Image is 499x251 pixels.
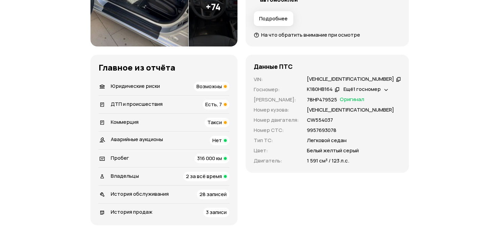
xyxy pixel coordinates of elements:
span: 2 за всё время [186,173,222,180]
div: [VEHICLE_IDENTIFICATION_NUMBER] [307,76,394,83]
span: Владельцы [111,172,139,179]
span: Есть, 7 [205,101,222,108]
span: 3 записи [206,209,227,216]
span: Возможны [196,83,222,90]
p: Легковой седан [307,137,347,144]
span: ДТП и происшествия [111,100,163,108]
span: Ещё 1 госномер [344,85,381,93]
span: На что обратить внимание при осмотре [261,31,360,38]
p: Номер двигателя : [254,116,299,124]
span: Подробнее [259,15,288,22]
p: Цвет : [254,147,299,154]
p: Двигатель : [254,157,299,165]
span: Коммерция [111,118,139,125]
p: СW554037 [307,116,333,124]
a: На что обратить внимание при осмотре [254,31,360,38]
p: Номер кузова : [254,106,299,114]
p: VIN : [254,76,299,83]
span: История обслуживания [111,190,169,197]
p: Номер СТС : [254,127,299,134]
p: 1 591 см³ / 123 л.с. [307,157,349,165]
span: 28 записей [200,191,227,198]
p: Тип ТС : [254,137,299,144]
span: Нет [212,137,222,144]
p: [VEHICLE_IDENTIFICATION_NUMBER] [307,106,394,114]
p: 9957693078 [307,127,336,134]
p: 78НР479525 [307,96,337,103]
span: История продаж [111,208,152,215]
div: К180НВ164 [307,86,333,93]
h4: Данные ПТС [254,63,293,70]
span: Аварийные аукционы [111,136,163,143]
span: Оригинал [340,96,364,103]
h3: Главное из отчёта [99,63,229,72]
span: 316 000 км [197,155,222,162]
span: Юридические риски [111,82,160,90]
p: [PERSON_NAME] : [254,96,299,103]
span: Пробег [111,154,129,161]
span: Такси [207,119,222,126]
p: Белый желтый серый [307,147,359,154]
button: Подробнее [254,11,293,26]
p: Госномер : [254,86,299,93]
